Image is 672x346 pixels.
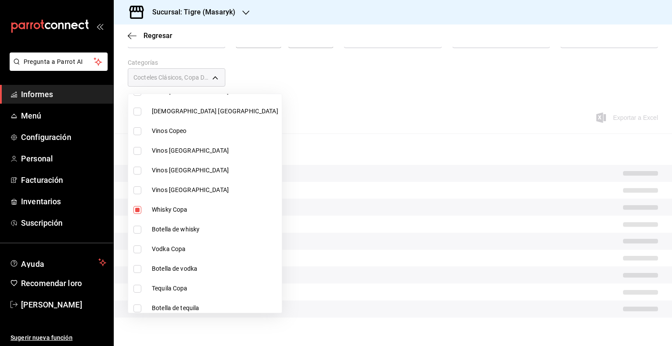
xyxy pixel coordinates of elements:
font: Vinos [GEOGRAPHIC_DATA] [152,167,229,174]
font: [DEMOGRAPHIC_DATA] [GEOGRAPHIC_DATA] [152,108,278,115]
font: Vinos [GEOGRAPHIC_DATA] [152,147,229,154]
font: Whisky Copa [152,206,187,213]
font: Botella de vodka [152,265,197,272]
font: Vinos Copeo [152,127,186,134]
font: Botella de tequila [152,304,199,311]
font: Botella de whisky [152,226,199,233]
font: Tequila Copa [152,285,188,292]
font: Vodka Copa [152,245,185,252]
font: Vinos [GEOGRAPHIC_DATA] [152,186,229,193]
